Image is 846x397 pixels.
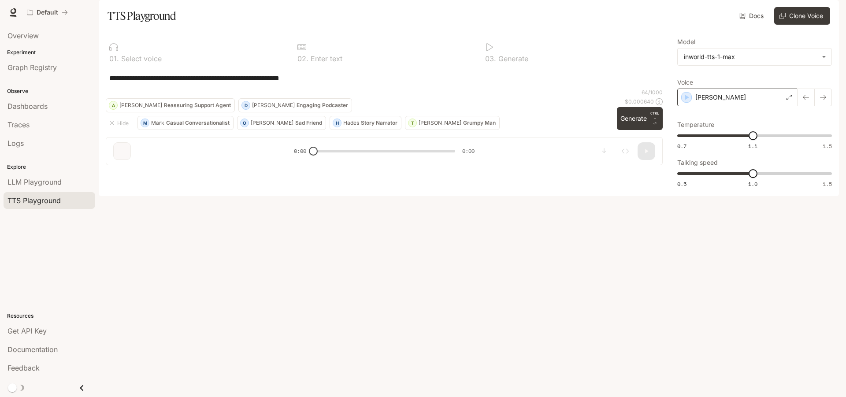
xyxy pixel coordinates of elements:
p: [PERSON_NAME] [251,120,293,126]
span: 1.1 [748,142,757,150]
p: 0 3 . [485,55,496,62]
p: Engaging Podcaster [297,103,348,108]
p: Temperature [677,122,714,128]
div: O [241,116,249,130]
p: Story Narrator [361,120,397,126]
p: $ 0.000640 [625,98,654,105]
p: Hades [343,120,359,126]
p: [PERSON_NAME] [419,120,461,126]
p: Casual Conversationalist [166,120,230,126]
span: 1.5 [823,142,832,150]
p: ⏎ [650,111,659,126]
div: T [408,116,416,130]
p: [PERSON_NAME] [695,93,746,102]
div: A [109,98,117,112]
p: 64 / 1000 [642,89,663,96]
button: D[PERSON_NAME]Engaging Podcaster [238,98,352,112]
p: [PERSON_NAME] [252,103,295,108]
span: 1.5 [823,180,832,188]
button: Clone Voice [774,7,830,25]
p: 0 2 . [297,55,308,62]
span: 0.5 [677,180,686,188]
span: 1.0 [748,180,757,188]
div: inworld-tts-1-max [684,52,817,61]
h1: TTS Playground [108,7,176,25]
button: T[PERSON_NAME]Grumpy Man [405,116,500,130]
p: Select voice [119,55,162,62]
a: Docs [738,7,767,25]
p: Model [677,39,695,45]
p: Enter text [308,55,342,62]
p: Sad Friend [295,120,322,126]
p: 0 1 . [109,55,119,62]
button: GenerateCTRL +⏎ [617,107,663,130]
p: Generate [496,55,528,62]
button: All workspaces [23,4,72,21]
span: 0.7 [677,142,686,150]
button: O[PERSON_NAME]Sad Friend [237,116,326,130]
button: A[PERSON_NAME]Reassuring Support Agent [106,98,235,112]
p: Default [37,9,58,16]
p: Grumpy Man [463,120,496,126]
p: Mark [151,120,164,126]
button: HHadesStory Narrator [330,116,401,130]
div: M [141,116,149,130]
p: Reassuring Support Agent [164,103,231,108]
button: MMarkCasual Conversationalist [137,116,234,130]
p: Talking speed [677,160,718,166]
div: inworld-tts-1-max [678,48,831,65]
p: CTRL + [650,111,659,121]
p: [PERSON_NAME] [119,103,162,108]
p: Voice [677,79,693,85]
button: Hide [106,116,134,130]
div: H [333,116,341,130]
div: D [242,98,250,112]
